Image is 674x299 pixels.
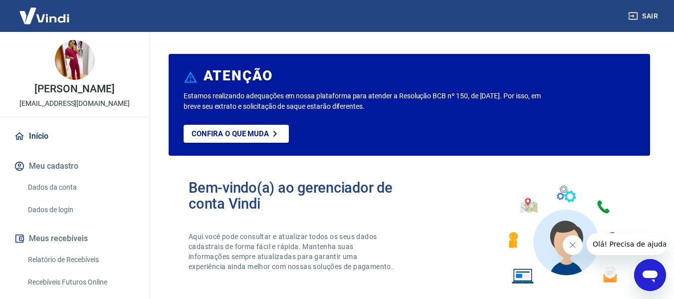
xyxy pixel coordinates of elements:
iframe: Mensagem da empresa [587,233,666,255]
img: 67a5cd8d-ea81-4c18-9786-f7b2179ab1bb.jpeg [55,40,95,80]
p: [EMAIL_ADDRESS][DOMAIN_NAME] [19,98,130,109]
button: Meus recebíveis [12,228,137,250]
a: Relatório de Recebíveis [24,250,137,270]
p: Estamos realizando adequações em nossa plataforma para atender a Resolução BCB nº 150, de [DATE].... [184,91,545,112]
img: Imagem de um avatar masculino com diversos icones exemplificando as funcionalidades do gerenciado... [499,180,630,290]
a: Confira o que muda [184,125,289,143]
img: Vindi [12,0,77,31]
h6: ATENÇÃO [204,71,273,81]
a: Dados de login [24,200,137,220]
h2: Bem-vindo(a) ao gerenciador de conta Vindi [189,180,410,212]
span: Olá! Precisa de ajuda? [6,7,84,15]
iframe: Botão para abrir a janela de mensagens [634,259,666,291]
a: Dados da conta [24,177,137,198]
button: Meu cadastro [12,155,137,177]
p: Confira o que muda [192,129,269,138]
a: Início [12,125,137,147]
button: Sair [626,7,662,25]
iframe: Fechar mensagem [563,235,583,255]
a: Recebíveis Futuros Online [24,272,137,293]
p: Aqui você pode consultar e atualizar todos os seus dados cadastrais de forma fácil e rápida. Mant... [189,232,395,272]
p: [PERSON_NAME] [34,84,114,94]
